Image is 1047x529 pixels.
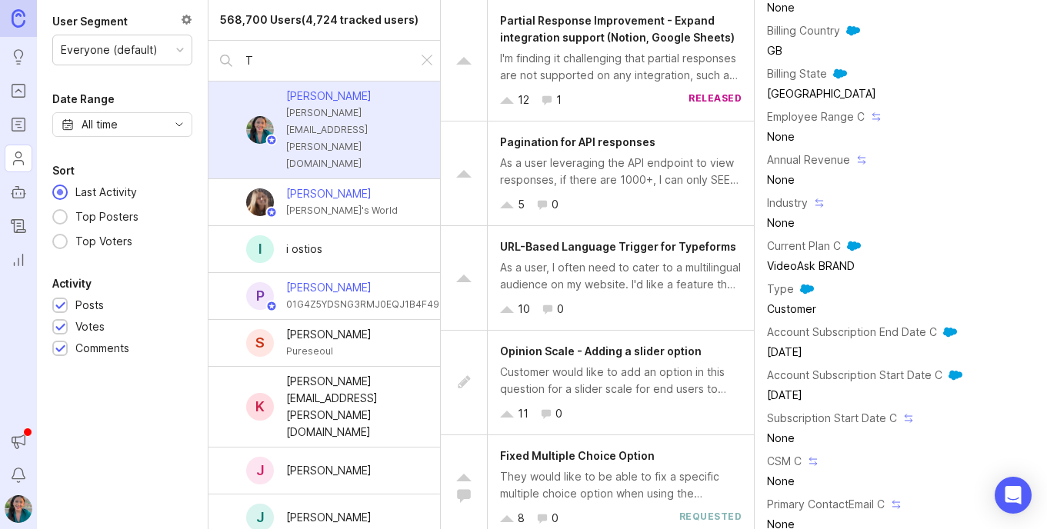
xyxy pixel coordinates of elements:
[500,468,742,502] div: They would like to be able to fix a specific multiple choice option when using the randomize sett...
[5,246,32,274] a: Reporting
[5,212,32,240] a: Changelog
[949,368,962,382] img: Salesforce logo
[500,344,702,358] span: Opinion Scale - Adding a slider option
[767,301,1035,318] div: Customer
[767,367,942,384] div: Account Subscription Start Date C
[286,509,372,526] div: [PERSON_NAME]
[52,274,92,293] div: Activity
[286,105,415,172] div: [PERSON_NAME][EMAIL_ADDRESS][PERSON_NAME][DOMAIN_NAME]
[286,326,372,343] div: [PERSON_NAME]
[5,428,32,455] button: Announcements
[767,258,1035,274] div: VideoAsk BRAND
[266,135,278,146] img: member badge
[833,67,847,81] img: Salesforce logo
[75,340,129,357] div: Comments
[245,52,406,69] input: Search by name...
[767,453,802,470] div: CSM C
[679,510,742,527] div: requested
[800,282,814,296] img: Salesforce logo
[52,90,115,108] div: Date Range
[266,207,278,218] img: member badge
[943,325,957,339] img: Salesforce logo
[767,128,1035,145] div: None
[286,241,322,258] div: i ostios
[12,9,25,27] img: Canny Home
[286,88,415,105] div: [PERSON_NAME]
[52,12,128,31] div: User Segment
[75,297,104,314] div: Posts
[286,279,446,296] div: [PERSON_NAME]
[500,364,742,398] div: Customer would like to add an option in this question for a slider scale for end users to select ...
[767,281,794,298] div: Type
[767,238,841,255] div: Current Plan C
[767,473,1035,490] div: None
[555,405,562,422] div: 0
[518,196,525,213] div: 5
[68,233,140,250] div: Top Voters
[552,196,559,213] div: 0
[767,171,1035,188] div: None
[689,91,742,108] div: released
[500,240,736,253] span: URL-Based Language Trigger for Typeforms
[441,226,754,331] a: URL-Based Language Trigger for TypeformsAs a user, I often need to cater to a multilingual audien...
[767,430,1035,447] div: None
[767,195,808,211] div: Industry
[246,457,274,484] div: J
[286,462,372,479] div: [PERSON_NAME]
[61,42,158,58] div: Everyone (default)
[82,116,118,133] div: All time
[286,296,446,313] div: 01G4Z5YDSNG3RMJ0EQJ1B4F49H
[556,91,562,108] div: 1
[767,324,937,341] div: Account Subscription End Date C
[552,510,559,527] div: 0
[846,24,860,38] img: Salesforce logo
[5,77,32,105] a: Portal
[518,510,525,527] div: 8
[286,343,372,360] div: Pureseoul
[767,151,850,168] div: Annual Revenue
[500,14,735,44] span: Partial Response Improvement - Expand integration support (Notion, Google Sheets)
[518,405,529,422] div: 11
[518,91,529,108] div: 12
[767,22,840,39] div: Billing Country
[767,410,897,427] div: Subscription Start Date C
[500,135,655,148] span: Pagination for API responses
[5,495,32,523] img: Danielle Wilson
[518,301,530,318] div: 10
[767,215,1035,231] div: None
[500,50,742,84] div: I'm finding it challenging that partial responses are not supported on any integration, such as N...
[75,318,105,335] div: Votes
[767,65,827,82] div: Billing State
[286,185,398,202] div: [PERSON_NAME]
[500,449,655,462] span: Fixed Multiple Choice Option
[500,155,742,188] div: As a user leveraging the API endpoint to view responses, if there are 1000+, I can only SEE them,...
[500,259,742,293] div: As a user, I often need to cater to a multilingual audience on my website. I'd like a feature tha...
[767,345,802,358] time: [DATE]
[767,388,802,401] time: [DATE]
[767,85,1035,102] div: [GEOGRAPHIC_DATA]
[5,43,32,71] a: Ideas
[266,301,278,312] img: member badge
[441,121,754,226] a: Pagination for API responsesAs a user leveraging the API endpoint to view responses, if there are...
[167,118,192,131] svg: toggle icon
[5,178,32,206] a: Autopilot
[246,329,274,357] div: S
[557,301,564,318] div: 0
[286,202,398,219] div: [PERSON_NAME]'s World
[220,12,418,28] div: 568,700 Users (4,724 tracked users)
[767,108,865,125] div: Employee Range C
[246,116,274,144] img: Danielle Wilson
[767,42,1035,59] div: GB
[246,188,275,216] img: Laura Marco
[286,373,415,441] div: [PERSON_NAME][EMAIL_ADDRESS][PERSON_NAME][DOMAIN_NAME]
[767,496,885,513] div: Primary ContactEmail C
[441,331,754,435] a: Opinion Scale - Adding a slider optionCustomer would like to add an option in this question for a...
[5,461,32,489] button: Notifications
[68,184,145,201] div: Last Activity
[847,239,861,253] img: Salesforce logo
[5,145,32,172] a: Users
[246,282,274,310] div: P
[5,111,32,138] a: Roadmaps
[995,477,1032,514] div: Open Intercom Messenger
